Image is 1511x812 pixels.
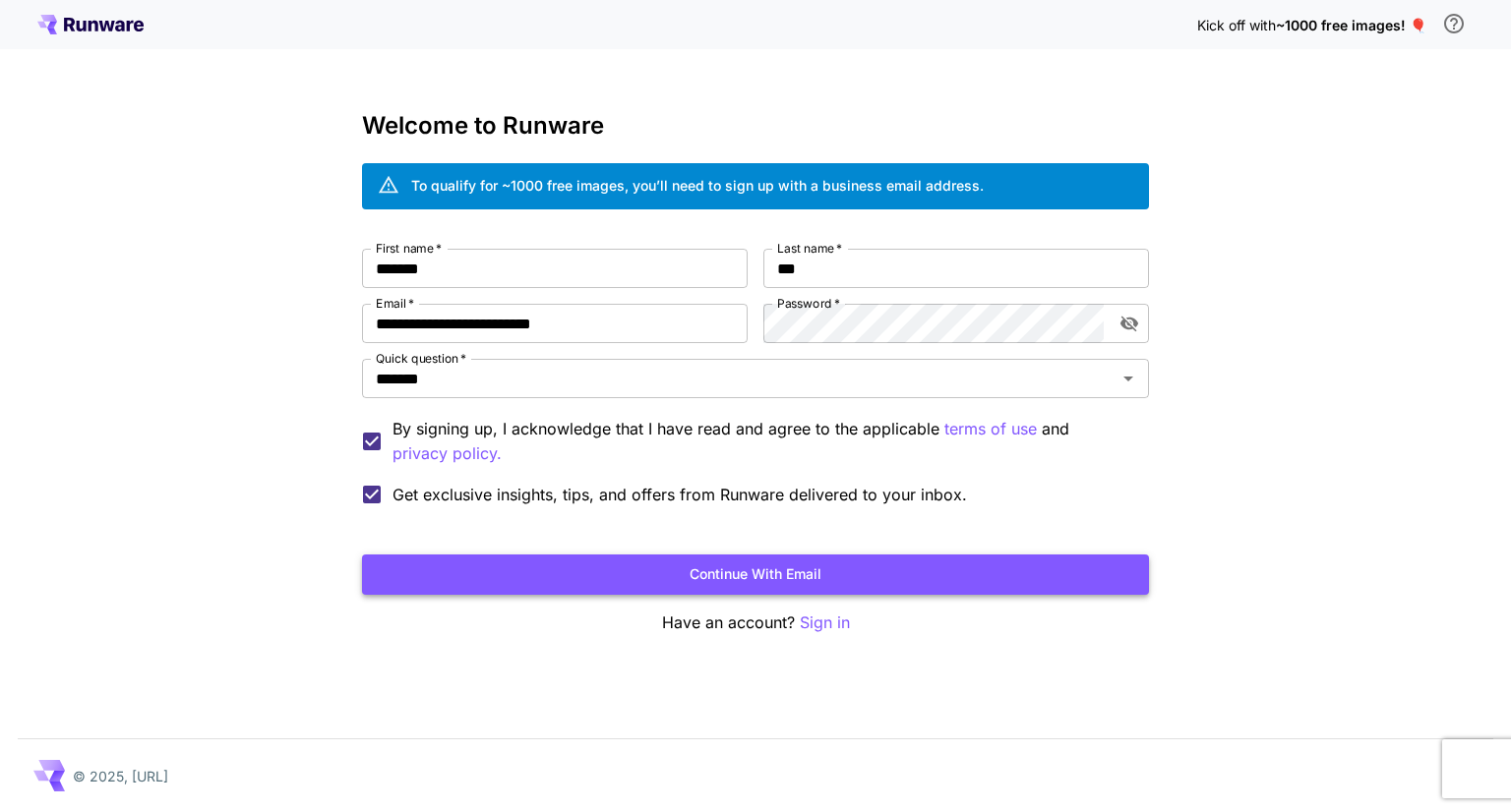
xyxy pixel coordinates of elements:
div: To qualify for ~1000 free images, you’ll need to sign up with a business email address. [411,175,984,196]
label: Last name [777,240,842,257]
p: terms of use [944,417,1037,441]
h3: Welcome to Runware [362,112,1149,140]
p: © 2025, [URL] [73,766,168,786]
p: By signing up, I acknowledge that I have read and agree to the applicable and [393,417,1133,466]
label: First name [376,240,442,257]
button: In order to qualify for free credit, you need to sign up with a business email address and click ... [1434,4,1474,43]
span: Kick off with [1197,17,1276,33]
button: By signing up, I acknowledge that I have read and agree to the applicable and privacy policy. [944,417,1037,441]
button: toggle password visibility [1112,306,1147,341]
span: ~1000 free images! 🎈 [1276,17,1426,33]
label: Password [777,295,840,312]
button: Sign in [800,610,850,635]
button: Open [1115,365,1142,392]
span: Get exclusive insights, tips, and offers from Runware delivered to your inbox. [393,483,967,506]
button: Continue with email [362,554,1149,595]
label: Email [376,295,414,312]
p: Have an account? [362,610,1149,635]
p: privacy policy. [393,441,502,466]
button: By signing up, I acknowledge that I have read and agree to the applicable terms of use and [393,441,502,466]
label: Quick question [376,350,466,367]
